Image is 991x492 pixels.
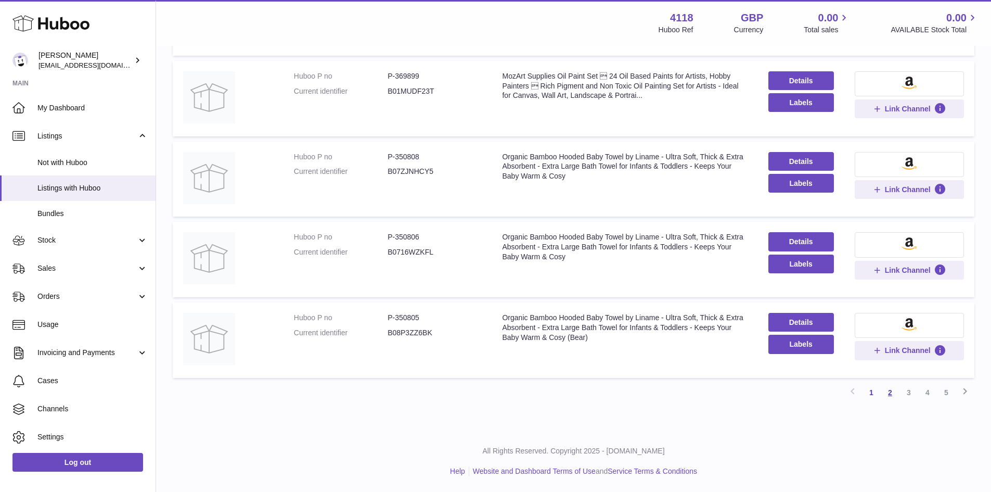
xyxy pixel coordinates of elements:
[294,86,388,96] dt: Current identifier
[768,335,834,354] button: Labels
[37,292,137,301] span: Orders
[902,237,917,250] img: amazon-small.png
[38,61,153,69] span: [EMAIL_ADDRESS][DOMAIN_NAME]
[12,53,28,68] img: internalAdmin-4118@internal.huboo.com
[388,167,481,176] dd: B07ZJNHCY5
[768,313,834,332] a: Details
[659,25,693,35] div: Huboo Ref
[469,466,697,476] li: and
[388,328,481,338] dd: B08P3ZZ6BK
[885,266,931,275] span: Link Channel
[37,320,148,330] span: Usage
[294,313,388,323] dt: Huboo P no
[388,86,481,96] dd: B01MUDF23T
[862,383,881,402] a: 1
[881,383,899,402] a: 2
[183,313,235,365] img: Organic Bamboo Hooded Baby Towel by Liname - Ultra Soft, Thick & Extra Absorbent - Extra Large Ba...
[741,11,763,25] strong: GBP
[804,25,850,35] span: Total sales
[37,131,137,141] span: Listings
[183,71,235,123] img: MozArt Supplies Oil Paint Set  24 Oil Based Paints for Artists, Hobby Painters  Rich Pigment an...
[37,348,137,358] span: Invoicing and Payments
[899,383,918,402] a: 3
[937,383,956,402] a: 5
[473,467,596,475] a: Website and Dashboard Terms of Use
[37,263,137,273] span: Sales
[885,346,931,355] span: Link Channel
[294,247,388,257] dt: Current identifier
[855,99,964,118] button: Link Channel
[38,51,132,70] div: [PERSON_NAME]
[37,209,148,219] span: Bundles
[734,25,764,35] div: Currency
[855,261,964,280] button: Link Channel
[855,341,964,360] button: Link Channel
[37,183,148,193] span: Listings with Huboo
[918,383,937,402] a: 4
[855,180,964,199] button: Link Channel
[891,25,979,35] span: AVAILABLE Stock Total
[12,453,143,472] a: Log out
[885,185,931,194] span: Link Channel
[37,376,148,386] span: Cases
[902,157,917,170] img: amazon-small.png
[37,404,148,414] span: Channels
[294,152,388,162] dt: Huboo P no
[502,71,747,101] div: MozArt Supplies Oil Paint Set  24 Oil Based Paints for Artists, Hobby Painters  Rich Pigment an...
[502,232,747,262] div: Organic Bamboo Hooded Baby Towel by Liname - Ultra Soft, Thick & Extra Absorbent - Extra Large Ba...
[902,77,917,89] img: amazon-small.png
[946,11,967,25] span: 0.00
[388,71,481,81] dd: P-369899
[294,167,388,176] dt: Current identifier
[388,152,481,162] dd: P-350808
[885,104,931,113] span: Link Channel
[37,235,137,245] span: Stock
[294,232,388,242] dt: Huboo P no
[670,11,693,25] strong: 4118
[388,232,481,242] dd: P-350806
[902,318,917,331] img: amazon-small.png
[37,158,148,168] span: Not with Huboo
[294,328,388,338] dt: Current identifier
[450,467,465,475] a: Help
[37,432,148,442] span: Settings
[768,255,834,273] button: Labels
[608,467,697,475] a: Service Terms & Conditions
[768,174,834,193] button: Labels
[502,313,747,343] div: Organic Bamboo Hooded Baby Towel by Liname - Ultra Soft, Thick & Extra Absorbent - Extra Large Ba...
[164,446,983,456] p: All Rights Reserved. Copyright 2025 - [DOMAIN_NAME]
[388,247,481,257] dd: B0716WZKFL
[818,11,839,25] span: 0.00
[502,152,747,182] div: Organic Bamboo Hooded Baby Towel by Liname - Ultra Soft, Thick & Extra Absorbent - Extra Large Ba...
[804,11,850,35] a: 0.00 Total sales
[183,232,235,284] img: Organic Bamboo Hooded Baby Towel by Liname - Ultra Soft, Thick & Extra Absorbent - Extra Large Ba...
[891,11,979,35] a: 0.00 AVAILABLE Stock Total
[768,232,834,251] a: Details
[183,152,235,204] img: Organic Bamboo Hooded Baby Towel by Liname - Ultra Soft, Thick & Extra Absorbent - Extra Large Ba...
[294,71,388,81] dt: Huboo P no
[388,313,481,323] dd: P-350805
[768,152,834,171] a: Details
[37,103,148,113] span: My Dashboard
[768,71,834,90] a: Details
[768,93,834,112] button: Labels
